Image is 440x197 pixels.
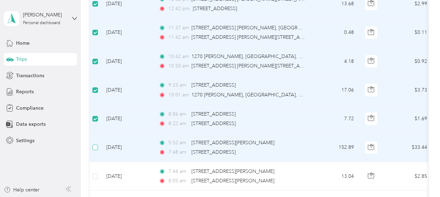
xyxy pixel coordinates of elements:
div: [PERSON_NAME] [23,11,67,19]
span: [STREET_ADDRESS] [191,121,236,126]
span: Compliance [16,104,44,112]
td: 4.18 [313,47,359,76]
td: $3.73 [384,76,433,104]
td: [DATE] [101,47,153,76]
td: 17.06 [313,76,359,104]
span: 10:42 am [168,53,188,60]
span: 8:22 am [168,120,188,127]
span: 11:42 am [168,34,188,41]
td: 152.89 [313,133,359,162]
span: [STREET_ADDRESS] [PERSON_NAME], [GEOGRAPHIC_DATA], QC G1X 0E4, [GEOGRAPHIC_DATA] [191,25,413,31]
td: [DATE] [101,105,153,133]
td: $1.69 [384,105,433,133]
td: $0.92 [384,47,433,76]
span: 9:33 am [168,81,188,89]
span: [STREET_ADDRESS] [191,111,236,117]
span: 12:42 pm [168,5,190,13]
span: 11:37 am [168,24,188,32]
span: 1270 [PERSON_NAME], [GEOGRAPHIC_DATA], QC G2G 2V7, [GEOGRAPHIC_DATA] [191,53,381,59]
span: 5:52 am [168,139,188,147]
span: [STREET_ADDRESS][PERSON_NAME] [191,140,274,146]
span: Settings [16,137,35,144]
span: 8:05 am [168,177,188,185]
span: 10:50 am [168,62,188,70]
span: Home [16,39,30,47]
td: [DATE] [101,133,153,162]
span: 8:06 am [168,110,188,118]
span: [STREET_ADDRESS] [191,82,236,88]
span: [STREET_ADDRESS][PERSON_NAME] [191,168,274,174]
span: [STREET_ADDRESS] [191,149,236,155]
span: [STREET_ADDRESS] [PERSON_NAME][STREET_ADDRESS] [191,34,320,40]
div: Personal dashboard [23,21,60,25]
span: 7:44 am [168,168,188,175]
td: $33.44 [384,133,433,162]
button: Help center [4,186,39,194]
span: Data exports [16,121,46,128]
span: 10:01 am [168,91,188,99]
td: $2.85 [384,162,433,191]
iframe: Everlance-gr Chat Button Frame [401,158,440,197]
td: $0.11 [384,19,433,47]
span: [STREET_ADDRESS] [193,6,237,12]
td: 0.48 [313,19,359,47]
span: Trips [16,56,27,63]
span: Reports [16,88,34,95]
span: [STREET_ADDRESS][PERSON_NAME] [191,178,274,184]
span: Transactions [16,72,44,79]
td: [DATE] [101,19,153,47]
td: [DATE] [101,76,153,104]
span: [STREET_ADDRESS] [PERSON_NAME][STREET_ADDRESS] [191,63,320,69]
span: 7:48 am [168,148,188,156]
td: 7.72 [313,105,359,133]
td: [DATE] [101,162,153,191]
span: 1270 [PERSON_NAME], [GEOGRAPHIC_DATA], QC G2G 2V7, [GEOGRAPHIC_DATA] [191,92,381,98]
td: 13.04 [313,162,359,191]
